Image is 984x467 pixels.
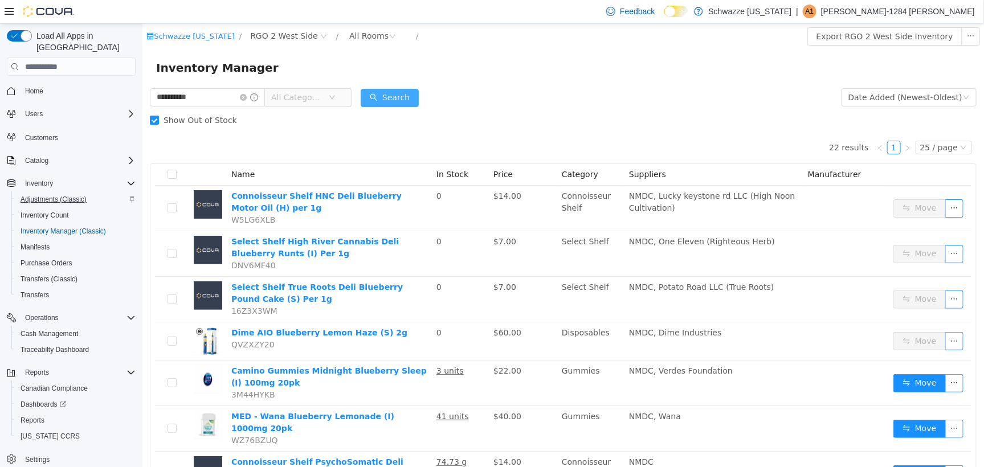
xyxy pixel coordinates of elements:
[294,214,299,223] span: 0
[803,309,821,327] button: icon: ellipsis
[108,6,175,19] span: RGO 2 West Side
[89,283,135,292] span: 16Z3X3WM
[21,107,136,121] span: Users
[89,317,132,326] span: QVZXZY20
[51,258,80,286] img: Select Shelf True Roots Deli Blueberry Pound Cake (S) Per 1g placeholder
[4,9,92,17] a: icon: shopSchwazze [US_STATE]
[778,118,815,130] div: 25 / page
[487,168,653,189] span: NMDC, Lucky keystone rd LLC (High Noon Cultivation)
[51,304,80,332] img: Dime AIO Blueberry Lemon Haze (S) 2g hero shot
[16,224,136,238] span: Inventory Manager (Classic)
[487,259,632,268] span: NMDC, Potato Road LLC (True Roots)
[11,223,140,239] button: Inventory Manager (Classic)
[21,400,66,409] span: Dashboards
[821,5,975,18] p: [PERSON_NAME]-1284 [PERSON_NAME]
[25,156,48,165] span: Catalog
[129,68,181,80] span: All Categories
[25,133,58,142] span: Customers
[16,240,54,254] a: Manifests
[89,434,261,455] a: Connoisseur Shelf PsychoSomatic Deli Blueberry Muffin (I) Per 1g
[294,146,326,155] span: In Stock
[11,396,140,412] a: Dashboards
[751,176,803,194] button: icon: swapMove
[11,412,140,428] button: Reports
[11,191,140,207] button: Adjustments (Classic)
[415,162,482,208] td: Connoisseur Shelf
[16,272,82,286] a: Transfers (Classic)
[294,168,299,177] span: 0
[351,434,379,443] span: $14.00
[16,256,136,270] span: Purchase Orders
[16,272,136,286] span: Transfers (Classic)
[21,177,136,190] span: Inventory
[89,192,133,201] span: W5LG6XLB
[108,70,116,78] i: icon: info-circle
[11,428,140,444] button: [US_STATE] CCRS
[351,305,379,314] span: $60.00
[803,442,821,460] button: icon: ellipsis
[16,208,136,222] span: Inventory Count
[487,434,511,443] span: NMDC
[21,290,49,300] span: Transfers
[21,130,136,144] span: Customers
[415,337,482,383] td: Gummies
[11,239,140,255] button: Manifests
[21,84,48,98] a: Home
[351,259,374,268] span: $7.00
[25,455,50,464] span: Settings
[25,109,43,118] span: Users
[21,154,53,167] button: Catalog
[51,167,80,195] img: Connoisseur Shelf HNC Deli Blueberry Motor Oil (H) per 1g placeholder
[186,71,193,79] i: icon: down
[51,387,80,416] img: MED - Wana Blueberry Lemonade (I) 1000mg 20pk hero shot
[806,5,814,18] span: A1
[21,453,54,466] a: Settings
[415,299,482,337] td: Disposables
[21,195,87,204] span: Adjustments (Classic)
[21,243,50,252] span: Manifests
[664,6,688,18] input: Dark Mode
[818,121,824,129] i: icon: down
[16,398,136,411] span: Dashboards
[21,154,136,167] span: Catalog
[21,452,136,466] span: Settings
[731,117,745,131] li: Previous Page
[16,327,136,341] span: Cash Management
[16,288,136,302] span: Transfers
[351,146,370,155] span: Price
[751,442,803,460] button: icon: swapMove
[89,367,133,376] span: 3M44HYKB
[734,121,741,128] i: icon: left
[803,267,821,285] button: icon: ellipsis
[2,175,140,191] button: Inventory
[21,329,78,338] span: Cash Management
[14,35,143,54] span: Inventory Manager
[16,224,111,238] a: Inventory Manager (Classic)
[16,413,49,427] a: Reports
[23,6,74,17] img: Cova
[819,4,838,22] button: icon: ellipsis
[751,309,803,327] button: icon: swapMove
[745,117,758,131] li: 1
[351,214,374,223] span: $7.00
[21,345,89,354] span: Traceabilty Dashboard
[2,310,140,326] button: Operations
[803,351,821,369] button: icon: ellipsis
[351,388,379,398] span: $40.00
[294,388,326,398] u: 41 units
[16,327,83,341] a: Cash Management
[487,305,579,314] span: NMDC, Dime Industries
[751,396,803,415] button: icon: swapMove
[16,398,71,411] a: Dashboards
[21,131,63,145] a: Customers
[25,179,53,188] span: Inventory
[687,117,726,131] li: 22 results
[803,176,821,194] button: icon: ellipsis
[487,343,590,352] span: NMDC, Verdes Foundation
[21,432,80,441] span: [US_STATE] CCRS
[16,429,84,443] a: [US_STATE] CCRS
[2,153,140,169] button: Catalog
[16,343,136,357] span: Traceabilty Dashboard
[16,240,136,254] span: Manifests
